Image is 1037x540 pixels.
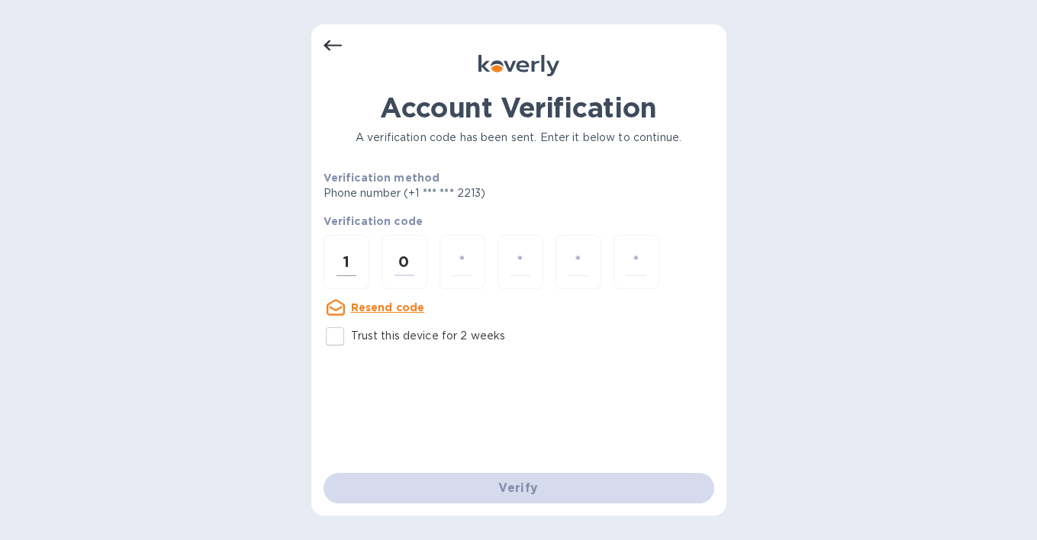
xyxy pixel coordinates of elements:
[324,130,714,146] p: A verification code has been sent. Enter it below to continue.
[324,172,440,184] b: Verification method
[324,185,603,201] p: Phone number (+1 *** *** 2213)
[324,214,714,229] p: Verification code
[351,328,506,344] p: Trust this device for 2 weeks
[351,301,425,313] u: Resend code
[324,92,714,124] h1: Account Verification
